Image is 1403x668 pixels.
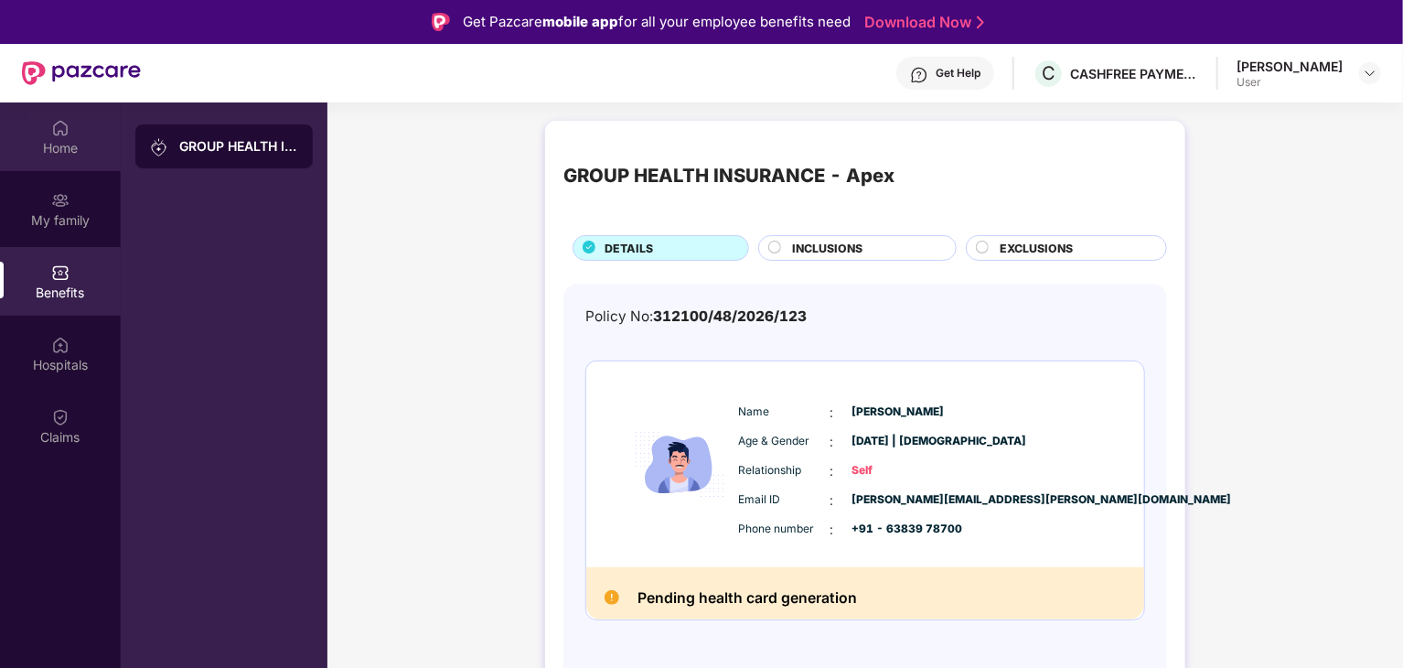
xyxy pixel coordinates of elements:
div: Get Pazcare for all your employee benefits need [463,11,851,33]
img: Logo [432,13,450,31]
img: svg+xml;base64,PHN2ZyBpZD0iSGVscC0zMngzMiIgeG1sbnM9Imh0dHA6Ly93d3cudzMub3JnLzIwMDAvc3ZnIiB3aWR0aD... [910,66,928,84]
span: : [830,520,834,540]
span: : [830,403,834,423]
span: : [830,461,834,481]
div: Get Help [936,66,980,81]
span: INCLUSIONS [792,240,862,257]
span: EXCLUSIONS [1000,240,1073,257]
div: GROUP HEALTH INSURANCE - Apex [179,137,298,156]
span: [PERSON_NAME][EMAIL_ADDRESS][PERSON_NAME][DOMAIN_NAME] [852,491,944,509]
h2: Pending health card generation [637,586,857,610]
span: 312100/48/2026/123 [653,307,807,325]
div: GROUP HEALTH INSURANCE - Apex [563,161,894,190]
span: Email ID [739,491,830,509]
img: svg+xml;base64,PHN2ZyB3aWR0aD0iMjAiIGhlaWdodD0iMjAiIHZpZXdCb3g9IjAgMCAyMCAyMCIgZmlsbD0ibm9uZSIgeG... [150,138,168,156]
span: Name [739,404,830,421]
img: svg+xml;base64,PHN2ZyBpZD0iRHJvcGRvd24tMzJ4MzIiIHhtbG5zPSJodHRwOi8vd3d3LnczLm9yZy8yMDAwL3N2ZyIgd2... [1363,66,1377,81]
strong: mobile app [542,13,618,30]
a: Download Now [864,13,979,32]
span: [DATE] | [DEMOGRAPHIC_DATA] [852,433,944,450]
img: svg+xml;base64,PHN2ZyB3aWR0aD0iMjAiIGhlaWdodD0iMjAiIHZpZXdCb3g9IjAgMCAyMCAyMCIgZmlsbD0ibm9uZSIgeG... [51,191,70,210]
span: [PERSON_NAME] [852,404,944,421]
img: svg+xml;base64,PHN2ZyBpZD0iSG9zcGl0YWxzIiB4bWxucz0iaHR0cDovL3d3dy53My5vcmcvMjAwMC9zdmciIHdpZHRoPS... [51,336,70,354]
span: +91 - 63839 78700 [852,521,944,538]
span: DETAILS [605,240,653,257]
img: Stroke [977,13,984,32]
img: Pending [605,590,619,605]
div: [PERSON_NAME] [1237,58,1343,75]
img: svg+xml;base64,PHN2ZyBpZD0iSG9tZSIgeG1sbnM9Imh0dHA6Ly93d3cudzMub3JnLzIwMDAvc3ZnIiB3aWR0aD0iMjAiIG... [51,119,70,137]
span: Age & Gender [739,433,830,450]
span: : [830,490,834,511]
img: New Pazcare Logo [22,61,141,85]
span: Self [852,462,944,479]
img: svg+xml;base64,PHN2ZyBpZD0iQ2xhaW0iIHhtbG5zPSJodHRwOi8vd3d3LnczLm9yZy8yMDAwL3N2ZyIgd2lkdGg9IjIwIi... [51,408,70,426]
span: : [830,432,834,452]
span: Relationship [739,462,830,479]
div: CASHFREE PAYMENTS INDIA PVT. LTD. [1070,65,1198,82]
img: svg+xml;base64,PHN2ZyBpZD0iQmVuZWZpdHMiIHhtbG5zPSJodHRwOi8vd3d3LnczLm9yZy8yMDAwL3N2ZyIgd2lkdGg9Ij... [51,264,70,282]
div: User [1237,75,1343,90]
img: icon [625,383,734,545]
span: Phone number [739,521,830,538]
span: C [1042,62,1055,84]
div: Policy No: [585,306,807,328]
